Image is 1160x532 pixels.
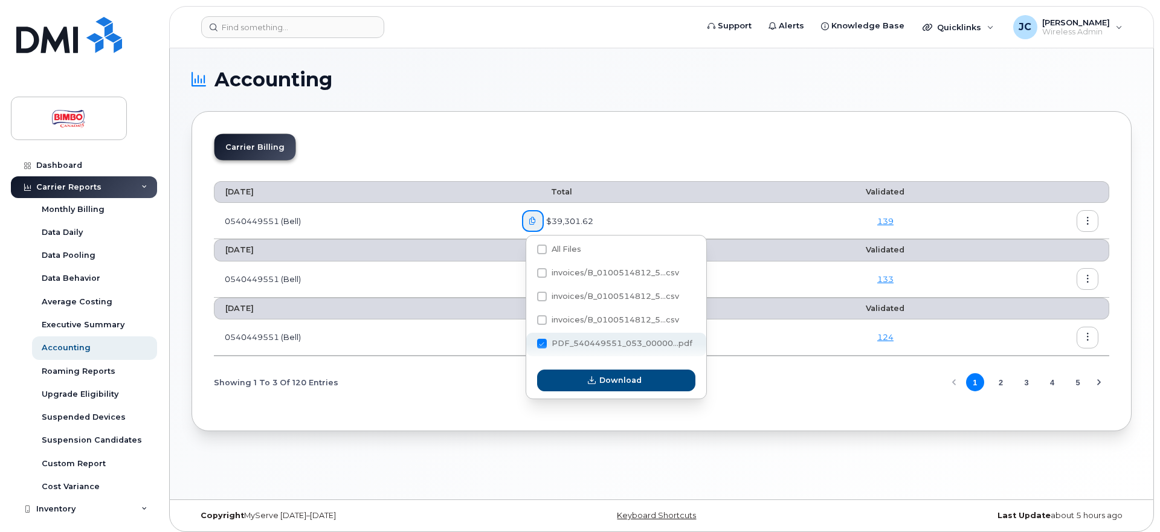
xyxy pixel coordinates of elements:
[794,181,978,203] th: Validated
[818,511,1132,521] div: about 5 hours ago
[214,373,338,391] span: Showing 1 To 3 Of 120 Entries
[522,187,572,196] span: Total
[537,318,679,327] span: invoices/B_0100514812_540449551_23072025_DTL.csv
[214,203,511,239] td: 0540449551 (Bell)
[214,319,511,356] td: 0540449551 (Bell)
[214,181,511,203] th: [DATE]
[794,239,978,261] th: Validated
[537,271,679,280] span: invoices/B_0100514812_540449551_23072025_ACC.csv
[877,332,894,342] a: 124
[201,511,244,520] strong: Copyright
[522,245,572,254] span: Total
[997,511,1051,520] strong: Last Update
[552,268,679,277] span: invoices/B_0100514812_5...csv
[537,370,695,391] button: Download
[522,304,572,313] span: Total
[537,294,679,303] span: invoices/B_0100514812_540449551_23072025_MOB.csv
[537,341,692,350] span: PDF_540449551_053_0000000000.pdf
[877,216,894,226] a: 139
[1043,373,1062,391] button: Page 4
[1069,373,1087,391] button: Page 5
[1017,373,1036,391] button: Page 3
[991,373,1010,391] button: Page 2
[192,511,505,521] div: MyServe [DATE]–[DATE]
[617,511,696,520] a: Keyboard Shortcuts
[214,71,332,89] span: Accounting
[1090,373,1108,391] button: Next Page
[214,261,511,298] td: 0540449551 (Bell)
[552,245,581,254] span: All Files
[877,274,894,284] a: 133
[552,315,679,324] span: invoices/B_0100514812_5...csv
[966,373,984,391] button: Page 1
[214,298,511,319] th: [DATE]
[544,216,593,227] span: $39,301.62
[552,339,692,348] span: PDF_540449551_053_00000...pdf
[214,239,511,261] th: [DATE]
[794,298,978,319] th: Validated
[599,374,642,386] span: Download
[552,292,679,301] span: invoices/B_0100514812_5...csv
